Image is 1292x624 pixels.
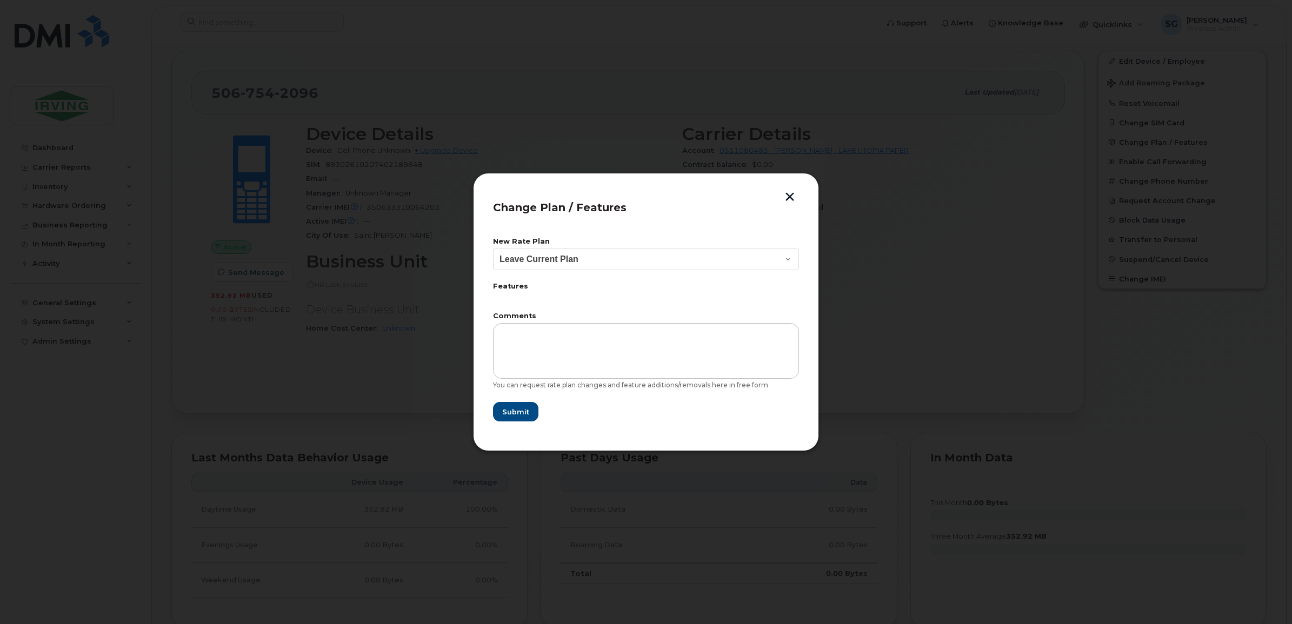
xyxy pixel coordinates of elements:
[493,238,799,245] label: New Rate Plan
[493,313,799,320] label: Comments
[493,283,799,290] label: Features
[493,402,538,421] button: Submit
[493,201,627,214] span: Change Plan / Features
[493,381,799,390] div: You can request rate plan changes and feature additions/removals here in free form
[502,407,529,417] span: Submit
